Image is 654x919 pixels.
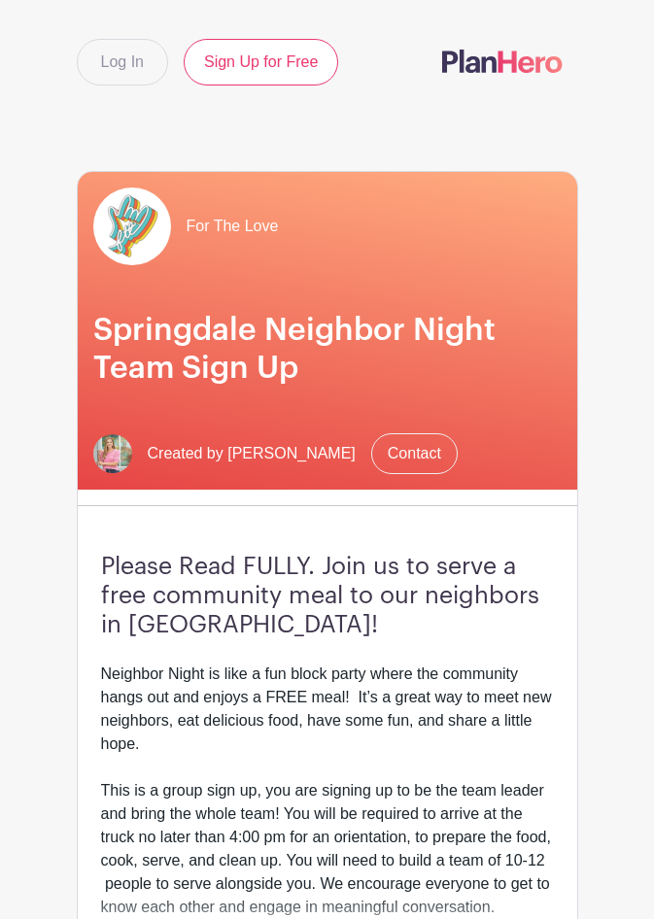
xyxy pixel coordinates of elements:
[93,187,171,265] img: pageload-spinner.gif
[148,442,356,465] span: Created by [PERSON_NAME]
[77,39,168,85] a: Log In
[101,553,554,639] h3: Please Read FULLY. Join us to serve a free community meal to our neighbors in [GEOGRAPHIC_DATA]!
[101,663,554,919] div: Neighbor Night is like a fun block party where the community hangs out and enjoys a FREE meal! It...
[93,312,562,387] h1: Springdale Neighbor Night Team Sign Up
[442,50,563,73] img: logo-507f7623f17ff9eddc593b1ce0a138ce2505c220e1c5a4e2b4648c50719b7d32.svg
[187,215,279,238] span: For The Love
[93,434,132,473] img: 2x2%20headshot.png
[371,433,458,474] a: Contact
[184,39,338,85] a: Sign Up for Free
